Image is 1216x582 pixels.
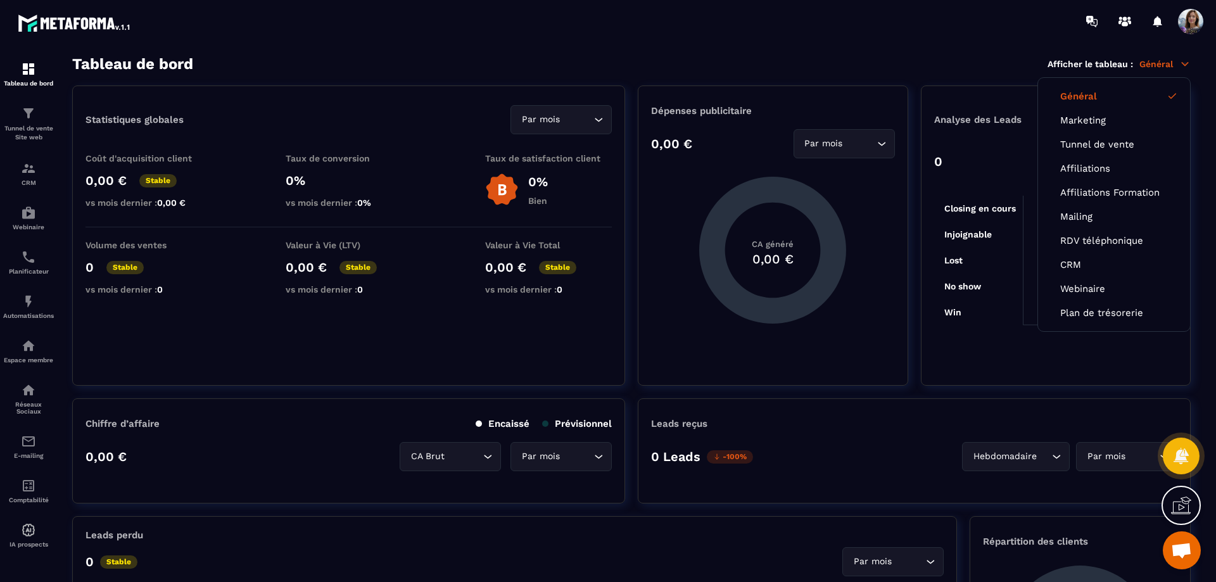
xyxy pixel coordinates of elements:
[562,450,591,464] input: Search for option
[400,442,501,471] div: Search for option
[842,547,944,576] div: Search for option
[3,124,54,142] p: Tunnel de vente Site web
[845,137,874,151] input: Search for option
[3,52,54,96] a: formationformationTableau de bord
[286,260,327,275] p: 0,00 €
[21,522,36,538] img: automations
[562,113,591,127] input: Search for option
[3,373,54,424] a: social-networksocial-networkRéseaux Sociaux
[85,260,94,275] p: 0
[85,554,94,569] p: 0
[286,284,412,294] p: vs mois dernier :
[1128,450,1156,464] input: Search for option
[85,198,212,208] p: vs mois dernier :
[1163,531,1201,569] div: Ouvrir le chat
[851,555,894,569] span: Par mois
[3,80,54,87] p: Tableau de bord
[1060,139,1168,150] a: Tunnel de vente
[85,449,127,464] p: 0,00 €
[651,136,692,151] p: 0,00 €
[1060,187,1168,198] a: Affiliations Formation
[944,281,982,291] tspan: No show
[3,240,54,284] a: schedulerschedulerPlanificateur
[3,357,54,364] p: Espace membre
[21,338,36,353] img: automations
[1060,211,1168,222] a: Mailing
[539,261,576,274] p: Stable
[519,450,562,464] span: Par mois
[476,418,529,429] p: Encaissé
[944,229,992,240] tspan: Injoignable
[157,284,163,294] span: 0
[21,250,36,265] img: scheduler
[106,261,144,274] p: Stable
[485,173,519,206] img: b-badge-o.b3b20ee6.svg
[707,450,753,464] p: -100%
[3,196,54,240] a: automationsautomationsWebinaire
[510,442,612,471] div: Search for option
[85,173,127,188] p: 0,00 €
[1060,235,1168,246] a: RDV téléphonique
[3,329,54,373] a: automationsautomationsEspace membre
[1060,163,1168,174] a: Affiliations
[934,114,1056,125] p: Analyse des Leads
[286,173,412,188] p: 0%
[1139,58,1191,70] p: Général
[85,114,184,125] p: Statistiques globales
[339,261,377,274] p: Stable
[357,284,363,294] span: 0
[85,284,212,294] p: vs mois dernier :
[21,61,36,77] img: formation
[794,129,895,158] div: Search for option
[1060,283,1168,294] a: Webinaire
[408,450,447,464] span: CA Brut
[157,198,186,208] span: 0,00 €
[100,555,137,569] p: Stable
[944,255,963,265] tspan: Lost
[139,174,177,187] p: Stable
[3,312,54,319] p: Automatisations
[3,151,54,196] a: formationformationCRM
[286,198,412,208] p: vs mois dernier :
[944,203,1016,214] tspan: Closing en cours
[3,497,54,503] p: Comptabilité
[1060,259,1168,270] a: CRM
[21,434,36,449] img: email
[3,424,54,469] a: emailemailE-mailing
[485,240,612,250] p: Valeur à Vie Total
[983,536,1177,547] p: Répartition des clients
[944,307,961,317] tspan: Win
[651,418,707,429] p: Leads reçus
[357,198,371,208] span: 0%
[1060,91,1168,102] a: Général
[3,224,54,231] p: Webinaire
[528,174,548,189] p: 0%
[1048,59,1133,69] p: Afficher le tableau :
[85,153,212,163] p: Coût d'acquisition client
[21,478,36,493] img: accountant
[485,260,526,275] p: 0,00 €
[485,284,612,294] p: vs mois dernier :
[557,284,562,294] span: 0
[1060,307,1168,319] a: Plan de trésorerie
[72,55,193,73] h3: Tableau de bord
[286,240,412,250] p: Valeur à Vie (LTV)
[1039,450,1049,464] input: Search for option
[1076,442,1177,471] div: Search for option
[1060,115,1168,126] a: Marketing
[510,105,612,134] div: Search for option
[3,179,54,186] p: CRM
[485,153,612,163] p: Taux de satisfaction client
[651,105,894,117] p: Dépenses publicitaire
[1084,450,1128,464] span: Par mois
[18,11,132,34] img: logo
[3,541,54,548] p: IA prospects
[85,529,143,541] p: Leads perdu
[970,450,1039,464] span: Hebdomadaire
[3,452,54,459] p: E-mailing
[21,294,36,309] img: automations
[21,205,36,220] img: automations
[85,240,212,250] p: Volume des ventes
[528,196,548,206] p: Bien
[802,137,845,151] span: Par mois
